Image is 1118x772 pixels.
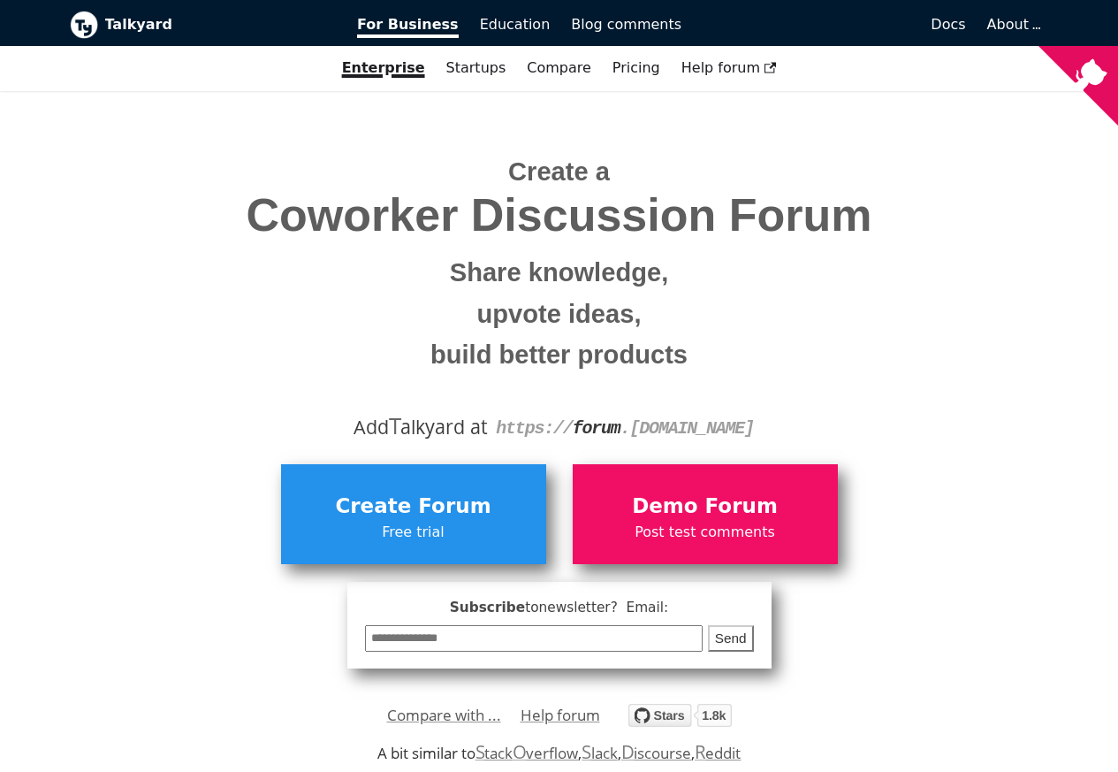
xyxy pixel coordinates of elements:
span: to newsletter ? Email: [525,600,668,615]
span: S [475,739,485,764]
img: talkyard.svg [628,704,732,727]
button: Send [708,625,754,653]
code: https:// . [DOMAIN_NAME] [496,418,754,439]
a: Reddit [695,743,741,763]
span: Blog comments [571,16,681,33]
span: Post test comments [582,521,829,544]
span: Create a [508,157,610,186]
a: Startups [436,53,517,83]
span: Free trial [290,521,537,544]
span: D [621,739,635,764]
a: Compare with ... [387,702,501,729]
small: build better products [83,334,1036,376]
b: Talkyard [105,13,333,36]
a: Pricing [602,53,671,83]
a: Education [469,10,561,40]
span: Demo Forum [582,490,829,524]
strong: forum [573,418,620,439]
a: StackOverflow [475,743,579,763]
a: Docs [692,10,977,40]
span: R [695,739,706,764]
small: upvote ideas, [83,294,1036,335]
a: About [987,16,1038,33]
img: Talkyard logo [70,11,98,39]
a: Compare [527,59,591,76]
span: Docs [931,16,965,33]
a: Help forum [521,702,600,729]
span: O [513,739,527,764]
span: Create Forum [290,490,537,524]
span: Coworker Discussion Forum [83,190,1036,241]
small: Share knowledge, [83,252,1036,294]
span: S [582,739,591,764]
a: Enterprise [331,53,436,83]
span: For Business [357,16,459,38]
span: Help forum [681,59,777,76]
a: Demo ForumPost test comments [573,464,838,563]
a: Blog comments [560,10,692,40]
a: Talkyard logoTalkyard [70,11,333,39]
a: Star debiki/talkyard on GitHub [628,707,732,732]
a: Create ForumFree trial [281,464,546,563]
a: Slack [582,743,617,763]
a: For Business [346,10,469,40]
a: Help forum [671,53,787,83]
div: Add alkyard at [83,412,1036,442]
a: Discourse [621,743,691,763]
span: T [389,409,401,441]
span: Subscribe [365,597,754,619]
span: Education [480,16,551,33]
